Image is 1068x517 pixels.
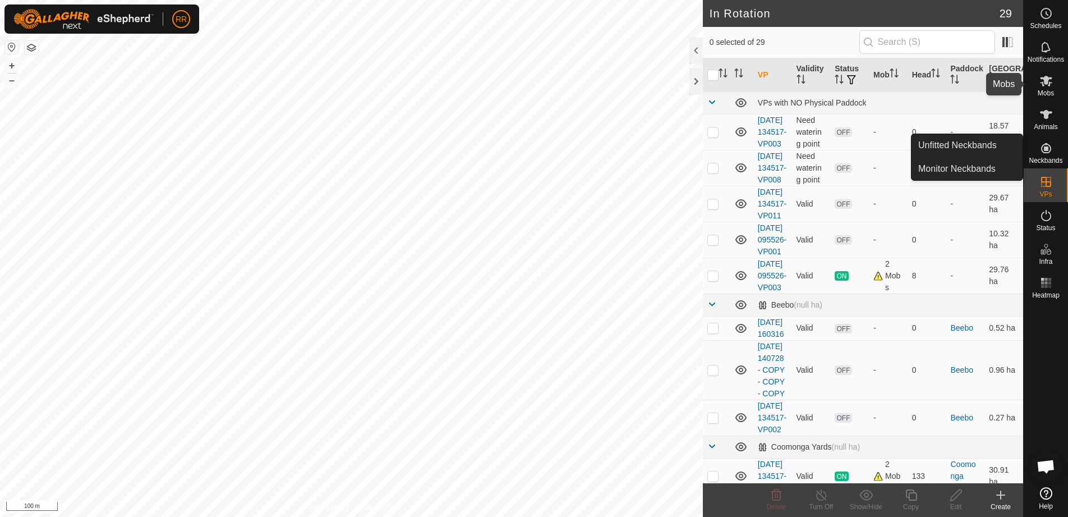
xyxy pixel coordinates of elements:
div: Create [978,502,1023,512]
td: 29.67 ha [984,186,1023,222]
td: - [946,186,984,222]
td: 29.76 ha [984,258,1023,294]
a: [DATE] 134517-VP003 [758,116,786,148]
div: Turn Off [799,502,844,512]
td: 0 [908,222,946,258]
p-sorticon: Activate to sort [1006,76,1015,85]
div: - [873,322,903,334]
a: Contact Us [362,502,395,513]
td: Valid [792,222,831,258]
td: 0 [908,316,946,340]
a: Help [1024,483,1068,514]
div: - [873,412,903,424]
span: ON [835,271,848,281]
a: Monitor Neckbands [912,158,1023,180]
td: 8 [908,258,946,294]
td: 0 [908,400,946,436]
th: Validity [792,58,831,92]
div: Coomonga Yards [758,442,860,452]
td: 0.96 ha [984,340,1023,400]
a: [DATE] 134517-VP012 [758,460,786,492]
p-sorticon: Activate to sort [719,70,728,79]
td: 0.52 ha [984,316,1023,340]
td: Valid [792,316,831,340]
th: Paddock [946,58,984,92]
span: OFF [835,235,851,245]
span: OFF [835,324,851,333]
td: 30.91 ha [984,458,1023,494]
span: Neckbands [1029,157,1062,164]
td: Need watering point [792,114,831,150]
div: Edit [933,502,978,512]
td: 0 [908,114,946,150]
td: 0.27 ha [984,400,1023,436]
span: (null ha) [794,300,822,309]
span: Delete [767,503,786,511]
div: Copy [889,502,933,512]
a: [DATE] 140728 - COPY - COPY - COPY [758,342,785,398]
td: 0 [908,186,946,222]
span: Schedules [1030,22,1061,29]
td: Valid [792,400,831,436]
a: Beebo [950,323,973,332]
td: 0 [908,340,946,400]
td: - [946,222,984,258]
span: OFF [835,127,851,137]
p-sorticon: Activate to sort [890,70,899,79]
th: Mob [869,58,908,92]
a: Beebo [950,365,973,374]
div: - [873,198,903,210]
span: Unfitted Neckbands [918,139,997,152]
button: Reset Map [5,40,19,54]
a: [DATE] 134517-VP011 [758,187,786,220]
span: Monitor Neckbands [918,162,996,176]
span: OFF [835,413,851,423]
td: 0 [908,150,946,186]
th: Head [908,58,946,92]
span: OFF [835,199,851,209]
button: Map Layers [25,41,38,54]
td: - [946,114,984,150]
td: Valid [792,258,831,294]
a: [DATE] 095526-VP003 [758,259,786,292]
div: - [873,126,903,138]
td: 133 [908,458,946,494]
div: Beebo [758,300,822,310]
h2: In Rotation [710,7,1000,20]
div: 2 Mobs [873,459,903,494]
span: RR [176,13,187,25]
div: - [873,364,903,376]
span: OFF [835,163,851,173]
span: Infra [1039,258,1052,265]
div: VPs with NO Physical Paddock [758,98,1019,107]
span: 29 [1000,5,1012,22]
a: Privacy Policy [307,502,349,513]
span: Status [1036,225,1055,231]
td: Need watering point [792,150,831,186]
td: 10.32 ha [984,222,1023,258]
td: Valid [792,458,831,494]
span: Heatmap [1032,292,1060,299]
div: - [873,162,903,174]
p-sorticon: Activate to sort [797,76,805,85]
img: Gallagher Logo [13,9,154,29]
a: Beebo [950,413,973,422]
span: Notifications [1028,56,1064,63]
td: Valid [792,340,831,400]
td: - [946,258,984,294]
p-sorticon: Activate to sort [931,70,940,79]
p-sorticon: Activate to sort [950,76,959,85]
a: [DATE] 134517-VP002 [758,401,786,434]
div: - [873,234,903,246]
span: ON [835,472,848,481]
span: OFF [835,365,851,375]
p-sorticon: Activate to sort [734,70,743,79]
span: Help [1039,503,1053,510]
input: Search (S) [859,30,995,54]
a: [DATE] 160316 [758,318,784,338]
a: Unfitted Neckbands [912,134,1023,157]
span: Animals [1034,123,1058,130]
div: 2 Mobs [873,258,903,294]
